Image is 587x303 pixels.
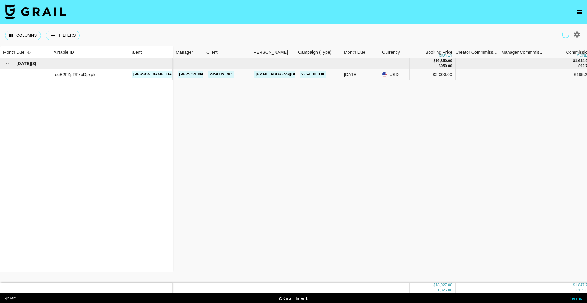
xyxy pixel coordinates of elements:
a: 2359 US Inc. [208,71,234,78]
div: Creator Commmission Override [456,46,501,58]
div: Month Due [341,46,379,58]
div: Manager Commmission Override [501,46,544,58]
div: Client [206,46,218,58]
button: Select columns [5,31,41,40]
div: 16,850.00 [435,58,452,64]
div: money [439,53,452,57]
div: $ [573,283,575,288]
div: USD [379,69,410,80]
div: Currency [382,46,400,58]
div: £ [435,288,437,293]
div: © Grail Talent [279,295,308,301]
a: Terms [570,295,582,301]
div: v [DATE] [5,296,16,300]
div: $ [433,283,435,288]
div: $ [573,58,575,64]
div: Campaign (Type) [298,46,332,58]
img: Grail Talent [5,4,66,19]
div: Month Due [344,46,365,58]
div: Jul '25 [344,71,358,78]
span: ( 8 ) [31,60,36,67]
div: Manager [173,46,203,58]
button: Sort [24,48,33,57]
div: Airtable ID [54,46,74,58]
div: Talent [130,46,142,58]
div: Campaign (Type) [295,46,341,58]
button: Show filters [46,31,80,40]
span: [DATE] [17,60,31,67]
div: £ [578,64,580,69]
div: £ [439,64,441,69]
div: Booking Price [426,46,452,58]
a: [PERSON_NAME][EMAIL_ADDRESS][DOMAIN_NAME] [178,71,277,78]
div: Client [203,46,249,58]
div: Airtable ID [50,46,127,58]
button: open drawer [574,6,586,18]
div: recE2FZpRFkbDpxpk [54,71,95,78]
a: [EMAIL_ADDRESS][DOMAIN_NAME] [254,71,323,78]
div: 18,927.00 [435,283,452,288]
div: Talent [127,46,173,58]
div: Manager Commmission Override [501,46,547,58]
button: hide children [3,59,12,68]
div: Booker [249,46,295,58]
div: $2,000.00 [410,69,456,80]
div: Currency [379,46,410,58]
span: Refreshing managers, users, talent, clients, campaigns... [562,31,569,38]
div: Creator Commmission Override [456,46,498,58]
div: [PERSON_NAME] [252,46,288,58]
div: 950.00 [441,64,452,69]
div: Manager [176,46,193,58]
a: 2359 TikTok [300,71,326,78]
a: [PERSON_NAME].tiara1 [132,71,181,78]
div: Month Due [3,46,24,58]
div: 1,325.00 [437,288,452,293]
div: £ [576,288,578,293]
div: $ [433,58,435,64]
